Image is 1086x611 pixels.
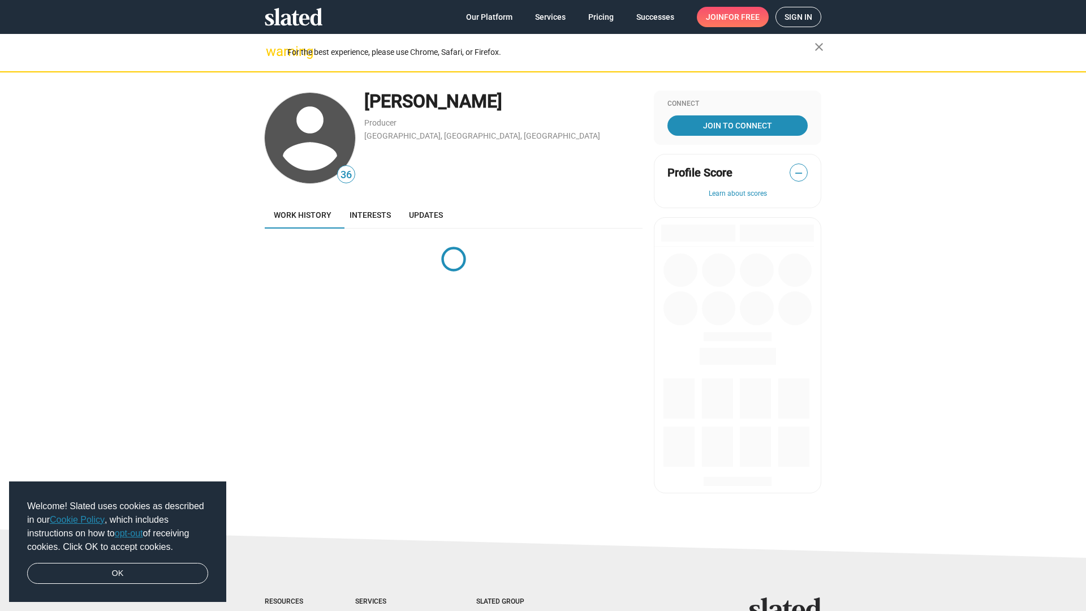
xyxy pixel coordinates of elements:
span: Services [535,7,566,27]
div: Connect [667,100,808,109]
a: opt-out [115,528,143,538]
span: 36 [338,167,355,183]
a: Successes [627,7,683,27]
a: [GEOGRAPHIC_DATA], [GEOGRAPHIC_DATA], [GEOGRAPHIC_DATA] [364,131,600,140]
span: Interests [350,210,391,220]
mat-icon: close [812,40,826,54]
div: cookieconsent [9,481,226,603]
div: [PERSON_NAME] [364,89,643,114]
div: For the best experience, please use Chrome, Safari, or Firefox. [287,45,815,60]
a: Join To Connect [667,115,808,136]
a: Producer [364,118,397,127]
a: Sign in [775,7,821,27]
a: Pricing [579,7,623,27]
div: Services [355,597,431,606]
div: Slated Group [476,597,553,606]
span: for free [724,7,760,27]
button: Learn about scores [667,190,808,199]
mat-icon: warning [266,45,279,58]
a: Joinfor free [697,7,769,27]
span: Join [706,7,760,27]
a: Cookie Policy [50,515,105,524]
span: Welcome! Slated uses cookies as described in our , which includes instructions on how to of recei... [27,500,208,554]
span: Our Platform [466,7,512,27]
span: Successes [636,7,674,27]
span: Work history [274,210,331,220]
span: Profile Score [667,165,732,180]
span: Updates [409,210,443,220]
a: Our Platform [457,7,522,27]
span: Join To Connect [670,115,805,136]
span: — [790,166,807,180]
a: Services [526,7,575,27]
span: Sign in [785,7,812,27]
a: Updates [400,201,452,229]
a: dismiss cookie message [27,563,208,584]
a: Interests [341,201,400,229]
span: Pricing [588,7,614,27]
div: Resources [265,597,310,606]
a: Work history [265,201,341,229]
